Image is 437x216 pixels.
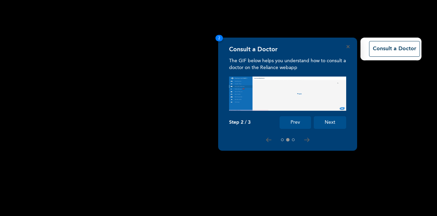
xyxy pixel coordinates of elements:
[229,120,251,125] p: Step 2 / 3
[229,57,346,71] p: The GIF below helps you understand how to consult a doctor on the Reliance webapp
[314,116,346,129] button: Next
[215,35,223,41] span: 2
[229,77,346,111] img: consult_tour.f0374f2500000a21e88d.gif
[347,45,350,48] button: Close
[280,116,311,129] button: Prev
[369,41,420,57] button: Consult a Doctor
[229,46,278,53] h4: Consult a Doctor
